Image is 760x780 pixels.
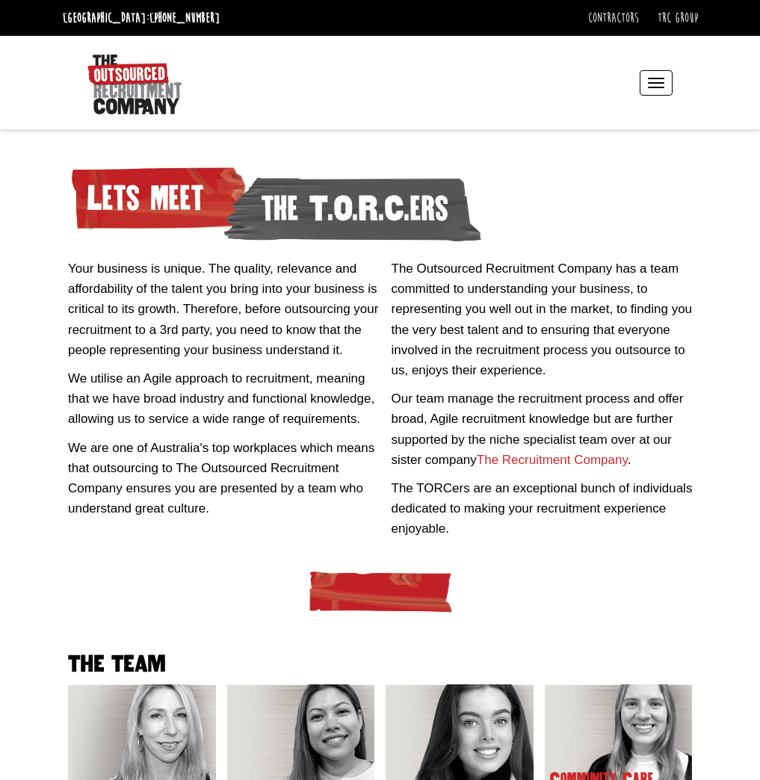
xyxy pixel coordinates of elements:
p: The Outsourced Recruitment Company has a team committed to understanding your business, to repres... [392,259,704,380]
a: Contractors [588,10,639,26]
p: Our team manage the recruitment process and offer broad, Agile recruitment knowledge but are furt... [392,389,704,470]
h2: The team [63,653,698,676]
p: We are one of Australia's top workplaces which means that outsourcing to The Outsourced Recruitme... [68,438,380,519]
p: The TORCers are an exceptional bunch of individuals dedicated to making your recruitment experien... [392,478,704,539]
li: [GEOGRAPHIC_DATA]: [59,6,223,30]
a: The Recruitment Company [477,453,628,467]
a: TRC Group [658,10,698,26]
a: [PHONE_NUMBER] [149,10,220,26]
p: We utilise an Agile approach to recruitment, meaning that we have broad industry and functional k... [68,368,380,430]
img: The Outsourced Recruitment Company [87,55,182,114]
p: Your business is unique. The quality, relevance and affordability of the talent you bring into yo... [68,259,380,360]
